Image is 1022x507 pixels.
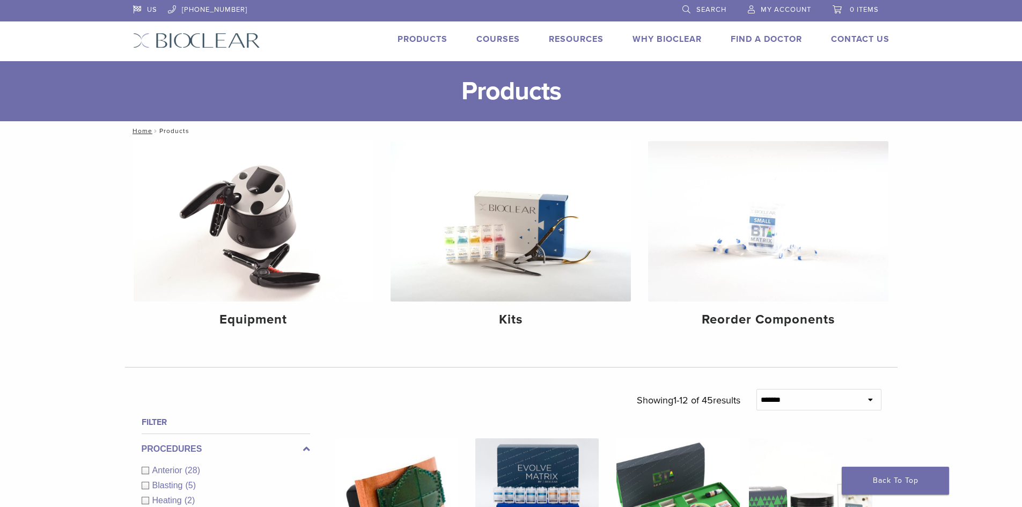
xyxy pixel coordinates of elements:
[142,310,365,329] h4: Equipment
[152,496,185,505] span: Heating
[761,5,811,14] span: My Account
[185,466,200,475] span: (28)
[134,141,374,336] a: Equipment
[125,121,898,141] nav: Products
[391,141,631,336] a: Kits
[391,141,631,302] img: Kits
[657,310,880,329] h4: Reorder Components
[633,34,702,45] a: Why Bioclear
[152,128,159,134] span: /
[850,5,879,14] span: 0 items
[142,416,310,429] h4: Filter
[476,34,520,45] a: Courses
[185,481,196,490] span: (5)
[731,34,802,45] a: Find A Doctor
[152,466,185,475] span: Anterior
[673,394,713,406] span: 1-12 of 45
[696,5,726,14] span: Search
[842,467,949,495] a: Back To Top
[637,389,740,412] p: Showing results
[129,127,152,135] a: Home
[185,496,195,505] span: (2)
[648,141,888,302] img: Reorder Components
[152,481,186,490] span: Blasting
[398,34,447,45] a: Products
[549,34,604,45] a: Resources
[648,141,888,336] a: Reorder Components
[134,141,374,302] img: Equipment
[399,310,622,329] h4: Kits
[133,33,260,48] img: Bioclear
[831,34,889,45] a: Contact Us
[142,443,310,455] label: Procedures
